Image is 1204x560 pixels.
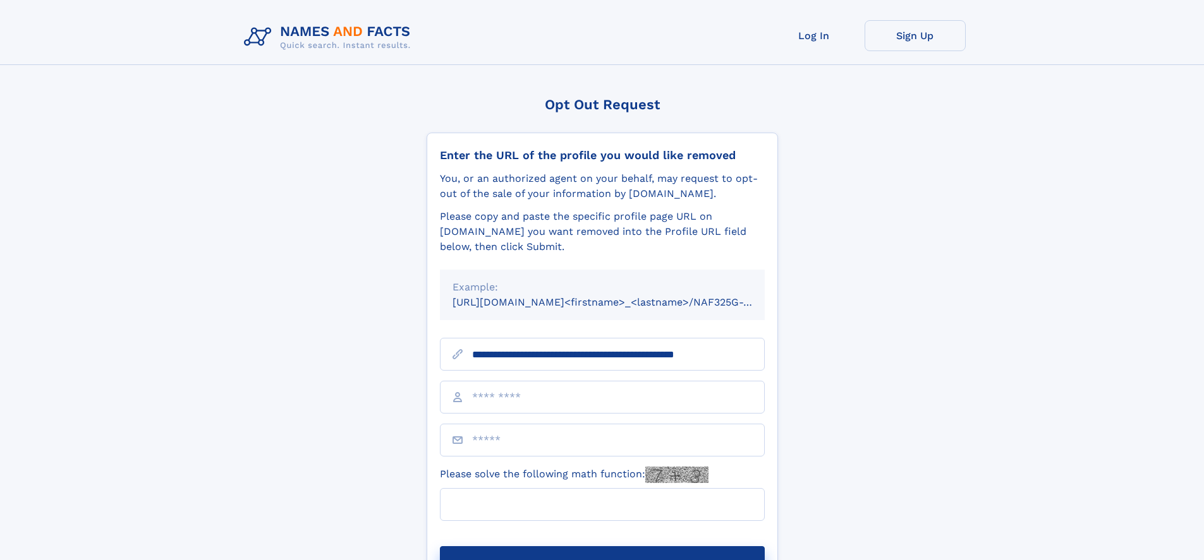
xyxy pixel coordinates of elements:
[453,280,752,295] div: Example:
[427,97,778,112] div: Opt Out Request
[440,148,765,162] div: Enter the URL of the profile you would like removed
[763,20,865,51] a: Log In
[865,20,966,51] a: Sign Up
[239,20,421,54] img: Logo Names and Facts
[440,467,708,483] label: Please solve the following math function:
[440,171,765,201] div: You, or an authorized agent on your behalf, may request to opt-out of the sale of your informatio...
[453,296,789,308] small: [URL][DOMAIN_NAME]<firstname>_<lastname>/NAF325G-xxxxxxxx
[440,209,765,254] div: Please copy and paste the specific profile page URL on [DOMAIN_NAME] you want removed into the Pr...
